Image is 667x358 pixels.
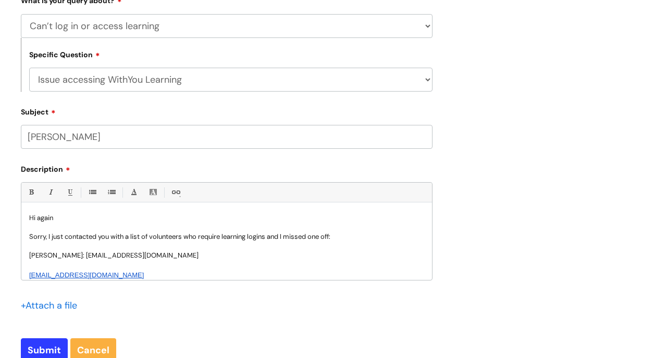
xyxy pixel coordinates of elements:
[169,186,182,199] a: Link
[21,297,83,314] div: Attach a file
[21,299,26,312] span: +
[105,186,118,199] a: 1. Ordered List (⌘⇧8)
[29,271,144,279] span: [EMAIL_ADDRESS][DOMAIN_NAME]
[85,186,98,199] a: • Unordered List (⌘⇧7)
[63,186,76,199] a: Underline(⌘U)
[29,49,100,59] label: Specific Question
[29,251,424,260] p: [PERSON_NAME]: [EMAIL_ADDRESS][DOMAIN_NAME]
[29,213,424,223] p: Hi again
[21,104,433,117] label: Subject
[21,161,433,174] label: Description
[29,232,424,241] p: Sorry, I just contacted you with a list of volunteers who require learning logins and I missed on...
[127,186,140,199] a: Font Color
[44,186,57,199] a: Italic (⌘I)
[146,186,159,199] a: Back Color
[24,186,38,199] a: Bold (⌘B)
